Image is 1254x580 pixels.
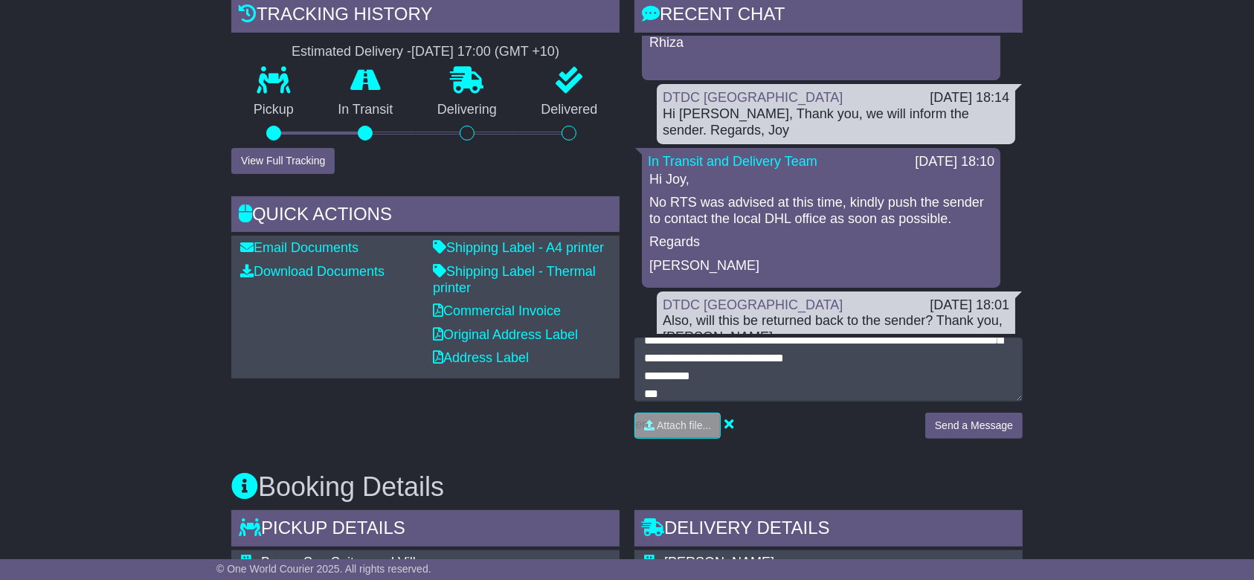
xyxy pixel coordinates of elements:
h3: Booking Details [231,472,1023,502]
p: Delivered [519,102,620,118]
p: In Transit [316,102,416,118]
div: Pickup Details [231,510,620,550]
p: Pickup [231,102,316,118]
div: Quick Actions [231,196,620,236]
a: DTDC [GEOGRAPHIC_DATA] [663,297,843,312]
a: Shipping Label - A4 printer [433,240,604,255]
div: [DATE] 17:00 (GMT +10) [411,44,559,60]
a: Download Documents [240,264,385,279]
div: [DATE] 18:14 [930,90,1009,106]
a: Original Address Label [433,327,578,342]
p: Hi Joy, [649,172,993,188]
a: Commercial Invoice [433,303,561,318]
p: Rhiza [649,35,993,51]
div: Delivery Details [634,510,1023,550]
a: Email Documents [240,240,358,255]
p: [PERSON_NAME] [649,258,993,274]
div: Also, will this be returned back to the sender? Thank you, [PERSON_NAME] [663,313,1009,345]
p: Regards [649,234,993,251]
span: [PERSON_NAME] [664,555,774,570]
p: No RTS was advised at this time, kindly push the sender to contact the local DHL office as soon a... [649,195,993,227]
button: View Full Tracking [231,148,335,174]
p: Delivering [415,102,519,118]
div: [DATE] 18:10 [915,154,994,170]
div: Hi [PERSON_NAME], Thank you, we will inform the sender. Regards, Joy [663,106,1009,138]
span: © One World Courier 2025. All rights reserved. [216,563,431,575]
div: Estimated Delivery - [231,44,620,60]
button: Send a Message [925,413,1023,439]
a: Address Label [433,350,529,365]
a: Shipping Label - Thermal printer [433,264,596,295]
div: [DATE] 18:01 [930,297,1009,314]
a: In Transit and Delivery Team [648,154,817,169]
a: DTDC [GEOGRAPHIC_DATA] [663,90,843,105]
span: Benoa Sea Suites and Villas [261,555,430,570]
